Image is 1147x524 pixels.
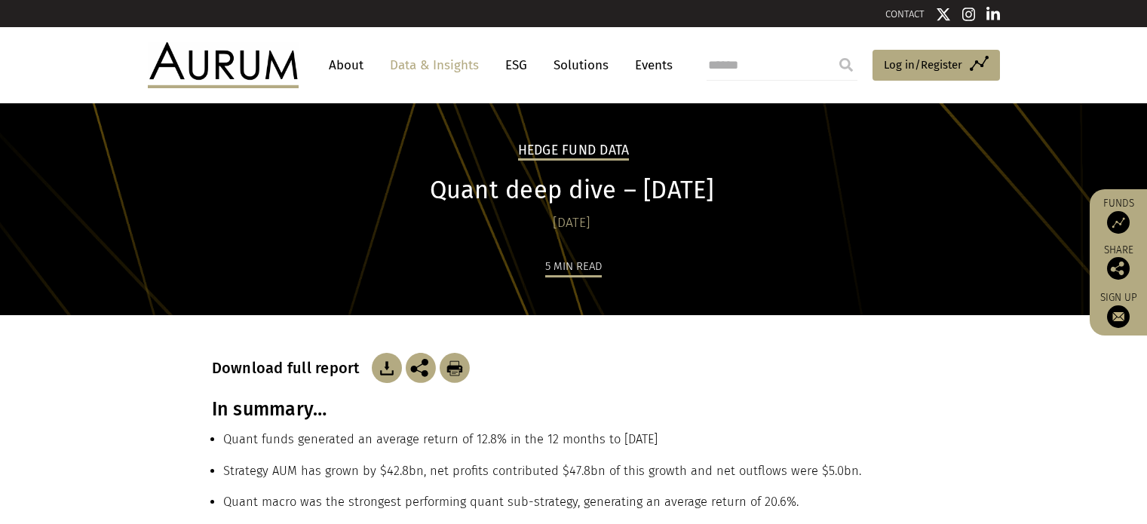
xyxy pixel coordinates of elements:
[885,8,925,20] a: CONTACT
[223,430,936,461] li: Quant funds generated an average return of 12.8% in the 12 months to [DATE]
[518,142,630,161] h2: Hedge Fund Data
[223,461,936,492] li: Strategy AUM has grown by $42.8bn, net profits contributed $47.8bn of this growth and net outflow...
[148,42,299,87] img: Aurum
[382,51,486,79] a: Data & Insights
[440,353,470,383] img: Download Article
[1107,211,1130,234] img: Access Funds
[212,359,368,377] h3: Download full report
[1097,245,1139,280] div: Share
[321,51,371,79] a: About
[884,56,962,74] span: Log in/Register
[498,51,535,79] a: ESG
[546,51,616,79] a: Solutions
[962,7,976,22] img: Instagram icon
[1107,257,1130,280] img: Share this post
[545,257,602,277] div: 5 min read
[372,353,402,383] img: Download Article
[627,51,673,79] a: Events
[223,492,936,523] li: Quant macro was the strongest performing quant sub-strategy, generating an average return of 20.6%.
[873,50,1000,81] a: Log in/Register
[936,7,951,22] img: Twitter icon
[1097,291,1139,328] a: Sign up
[212,398,936,421] h3: In summary…
[1097,197,1139,234] a: Funds
[986,7,1000,22] img: Linkedin icon
[212,176,932,205] h1: Quant deep dive – [DATE]
[1107,305,1130,328] img: Sign up to our newsletter
[212,213,932,234] div: [DATE]
[406,353,436,383] img: Share this post
[831,50,861,80] input: Submit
